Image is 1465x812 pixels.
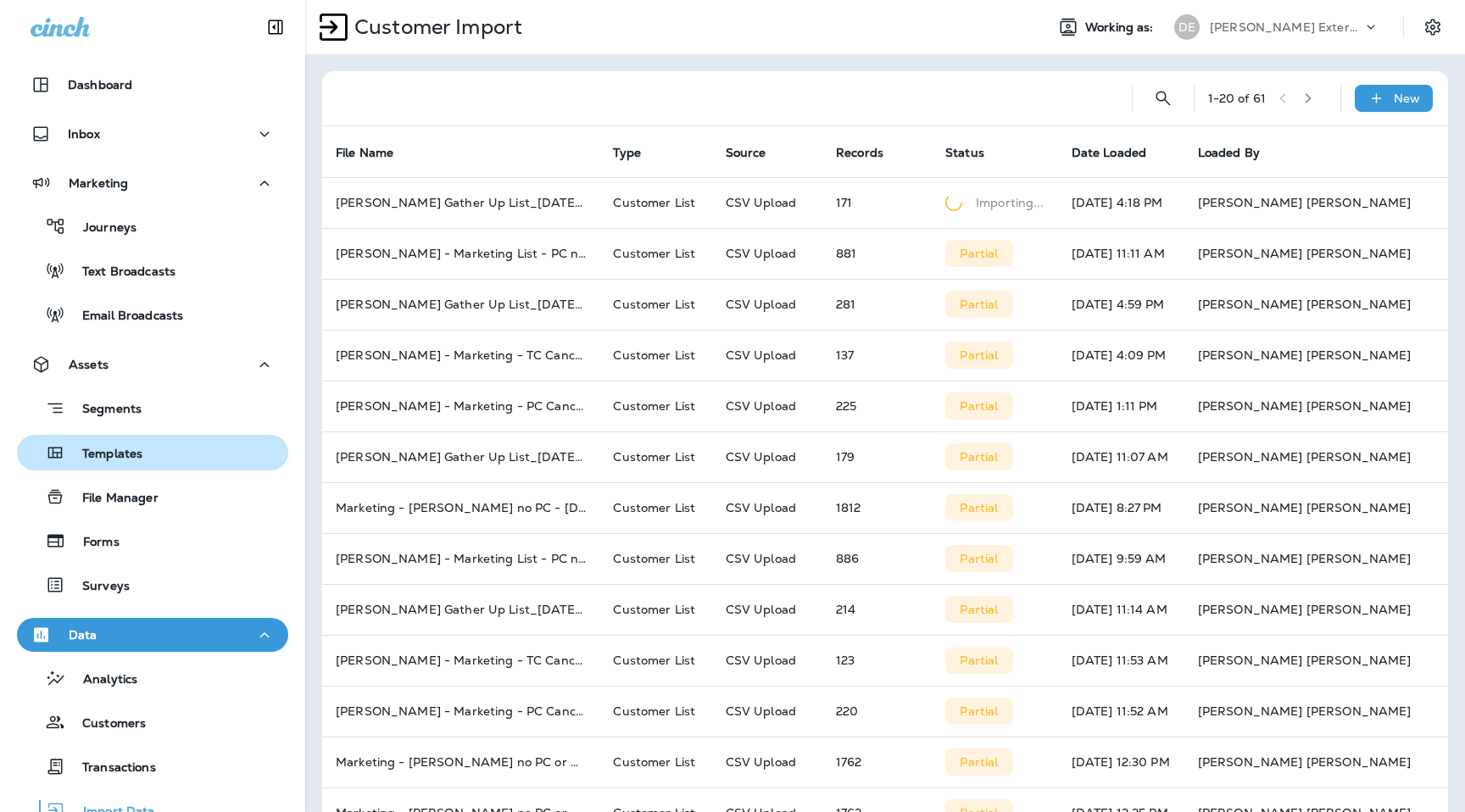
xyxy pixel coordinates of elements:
p: [PERSON_NAME] Exterminating [1210,20,1362,34]
p: Inbox [68,127,100,141]
p: New [1394,92,1420,105]
button: Settings [1418,12,1448,42]
p: Email Broadcasts [65,309,183,325]
button: File Manager [17,479,288,514]
p: Analytics [66,672,137,688]
p: Journeys [66,220,136,236]
button: Collapse Sidebar [252,10,299,44]
p: Transactions [65,760,156,776]
button: Marketing [17,166,288,200]
p: Text Broadcasts [65,264,175,281]
p: Assets [69,358,109,371]
button: Journeys [17,209,288,244]
button: Assets [17,348,288,381]
span: Working as: [1085,20,1157,35]
button: Data [17,618,288,652]
button: Transactions [17,748,288,784]
p: Customer Import [348,14,522,40]
button: Dashboard [17,68,288,102]
p: File Manager [65,491,159,507]
p: Marketing [69,176,128,190]
button: Text Broadcasts [17,253,288,288]
p: Customers [65,716,146,732]
p: Dashboard [68,78,132,92]
button: Forms [17,523,288,559]
p: Data [69,628,97,642]
p: Segments [65,402,142,419]
button: Surveys [17,567,288,603]
p: Surveys [65,579,130,595]
button: Segments [17,390,288,426]
button: Templates [17,435,288,470]
button: Email Broadcasts [17,297,288,332]
p: Templates [65,447,142,463]
button: Analytics [17,660,288,696]
div: DE [1174,14,1200,40]
p: Forms [66,535,120,551]
button: Inbox [17,117,288,151]
button: Customers [17,704,288,740]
